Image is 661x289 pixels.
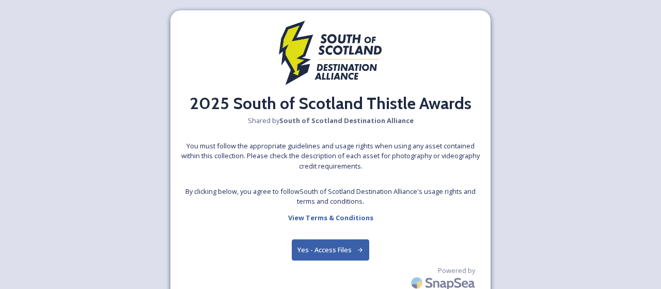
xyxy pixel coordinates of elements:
a: View Terms & Conditions [288,211,373,224]
button: Yes - Access Files [292,239,369,261]
span: By clicking below, you agree to follow South of Scotland Destination Alliance 's usage rights and... [181,187,480,206]
h2: 2025 South of Scotland Thistle Awards [190,91,471,116]
strong: View Terms & Conditions [288,213,373,222]
strong: South of Scotland Destination Alliance [279,116,414,125]
img: 2021_SSH_Destination_colour.png [279,21,382,91]
span: You must follow the appropriate guidelines and usage rights when using any asset contained within... [181,141,480,171]
span: Shared by [248,116,414,126]
span: Powered by [438,266,475,276]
